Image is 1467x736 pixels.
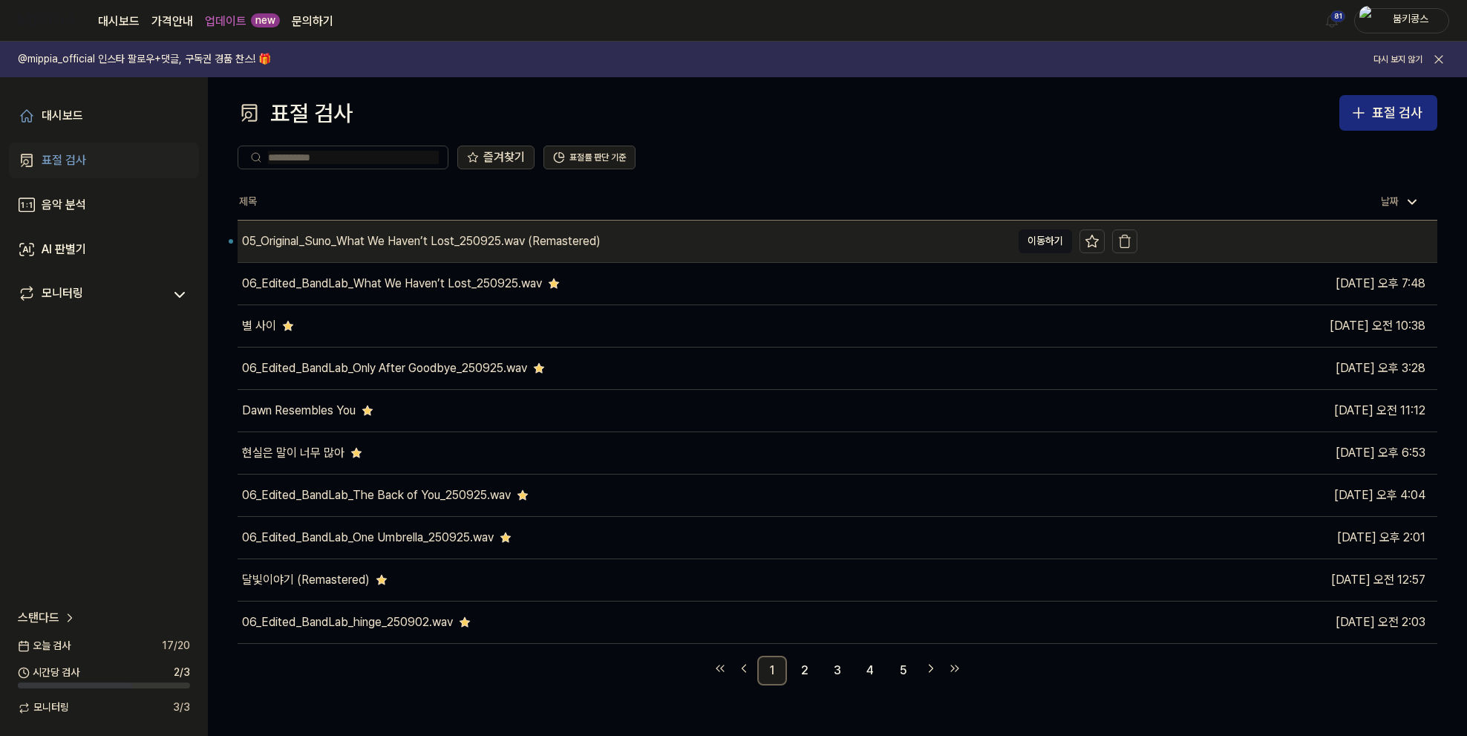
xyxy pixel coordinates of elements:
[1323,12,1341,30] img: 알림
[242,529,494,547] div: 06_Edited_BandLab_One Umbrella_250925.wav
[242,232,601,250] div: 05_Original_Suno_What We Haven’t Lost_250925.wav (Remastered)
[1382,12,1440,28] div: 붐키콩스
[242,275,542,293] div: 06_Edited_BandLab_What We Haven’t Lost_250925.wav
[151,13,193,30] button: 가격안내
[1339,95,1437,131] button: 표절 검사
[1137,431,1437,474] td: [DATE] 오후 6:53
[9,98,199,134] a: 대시보드
[242,359,527,377] div: 06_Edited_BandLab_Only After Goodbye_250925.wav
[1359,6,1377,36] img: profile
[42,107,83,125] div: 대시보드
[1137,474,1437,516] td: [DATE] 오후 4:04
[251,13,280,28] div: new
[18,284,163,305] a: 모니터링
[18,52,271,67] h1: @mippia_official 인스타 팔로우+댓글, 구독권 경품 찬스! 🎁
[1137,601,1437,643] td: [DATE] 오전 2:03
[162,639,190,654] span: 17 / 20
[42,196,86,214] div: 음악 분석
[1137,220,1437,262] td: [DATE] 오후 9:48
[9,232,199,267] a: AI 판별기
[205,13,246,30] a: 업데이트
[790,656,820,685] a: 2
[1354,8,1449,33] button: profile붐키콩스
[292,13,333,30] a: 문의하기
[242,317,276,335] div: 별 사이
[42,284,83,305] div: 모니터링
[823,656,852,685] a: 3
[757,656,787,685] a: 1
[98,13,140,30] a: 대시보드
[9,143,199,178] a: 표절 검사
[1019,229,1072,253] button: 이동하기
[543,146,636,169] button: 표절률 판단 기준
[921,658,941,679] a: Go to next page
[1330,10,1345,22] div: 81
[1375,190,1425,214] div: 날짜
[18,700,69,715] span: 모니터링
[238,656,1437,685] nav: pagination
[242,444,344,462] div: 현실은 말이 너무 많아
[242,613,453,631] div: 06_Edited_BandLab_hinge_250902.wav
[9,187,199,223] a: 음악 분석
[1137,389,1437,431] td: [DATE] 오전 11:12
[1137,347,1437,389] td: [DATE] 오후 3:28
[173,700,190,715] span: 3 / 3
[238,184,1137,220] th: 제목
[18,609,77,627] a: 스탠다드
[242,571,370,589] div: 달빛이야기 (Remastered)
[42,241,86,258] div: AI 판별기
[710,658,731,679] a: Go to first page
[18,665,79,680] span: 시간당 검사
[238,95,353,131] div: 표절 검사
[457,146,535,169] button: 즐겨찾기
[18,639,71,654] span: 오늘 검사
[944,658,965,679] a: Go to last page
[855,656,885,685] a: 4
[242,486,511,504] div: 06_Edited_BandLab_The Back of You_250925.wav
[1137,305,1437,347] td: [DATE] 오전 10:38
[242,402,356,420] div: Dawn Resembles You
[174,665,190,680] span: 2 / 3
[888,656,918,685] a: 5
[1137,558,1437,601] td: [DATE] 오전 12:57
[42,152,86,169] div: 표절 검사
[733,658,754,679] a: Go to previous page
[1372,102,1422,124] div: 표절 검사
[1373,53,1422,66] button: 다시 보지 않기
[1137,516,1437,558] td: [DATE] 오후 2:01
[1137,262,1437,305] td: [DATE] 오후 7:48
[1320,9,1344,33] button: 알림81
[18,609,59,627] span: 스탠다드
